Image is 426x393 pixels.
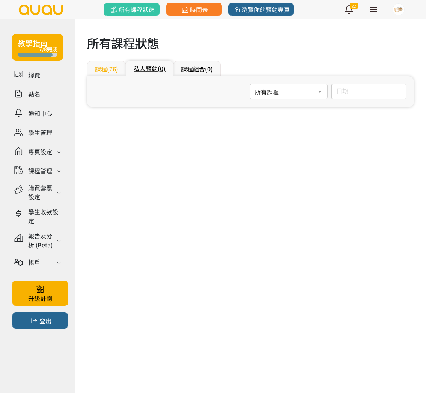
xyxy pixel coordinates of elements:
[28,231,55,249] div: 報告及分析 (Beta)
[109,5,154,14] span: 所有課程狀態
[181,64,213,73] a: 課程組合(0)
[28,166,52,175] div: 課程管理
[28,147,52,156] div: 專頁設定
[331,84,406,99] input: 日期
[12,281,68,306] a: 升級計劃
[28,183,55,201] div: 購買套票設定
[104,3,160,16] a: 所有課程狀態
[232,5,290,14] span: 瀏覽你的預約專頁
[95,64,118,73] a: 課程(76)
[350,3,358,9] span: 22
[18,5,64,15] img: logo.svg
[166,3,222,16] a: 時間表
[180,5,208,14] span: 時間表
[107,64,118,73] span: (76)
[87,34,414,52] h1: 所有課程狀態
[255,86,322,96] span: 所有課程
[205,64,213,73] span: (0)
[158,64,166,73] span: (0)
[228,3,294,16] a: 瀏覽你的預約專頁
[28,258,40,267] div: 帳戶
[12,312,68,329] button: 登出
[134,64,166,73] a: 私人預約(0)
